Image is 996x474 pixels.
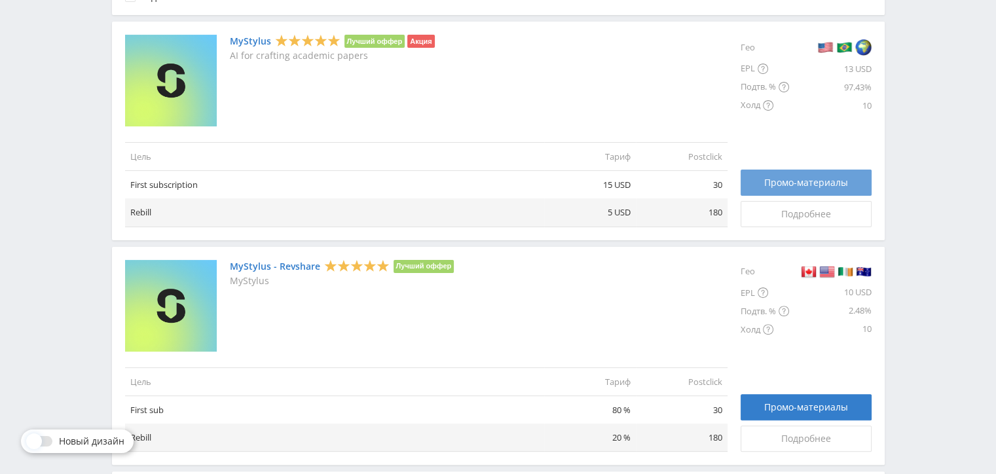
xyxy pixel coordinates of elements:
a: MyStylus - Revshare [230,261,320,272]
div: 5 Stars [275,34,341,48]
div: Подтв. % [741,302,789,320]
span: Подробнее [781,433,831,444]
td: 5 USD [544,198,636,227]
a: Подробнее [741,201,872,227]
td: 15 USD [544,171,636,199]
a: Промо-материалы [741,170,872,196]
div: Подтв. % [741,78,789,96]
li: Лучший оффер [394,260,454,273]
span: Новый дизайн [59,436,124,447]
td: Тариф [544,367,636,395]
span: Промо-материалы [764,402,848,412]
td: Rebill [125,198,544,227]
li: Акция [407,35,434,48]
a: MyStylus [230,36,271,46]
span: Подробнее [781,209,831,219]
td: 180 [636,424,728,452]
td: Цель [125,142,544,170]
td: 30 [636,395,728,424]
div: Гео [741,260,789,283]
td: Цель [125,367,544,395]
img: MyStylus [125,35,217,126]
p: AI for crafting academic papers [230,50,435,61]
td: First sub [125,395,544,424]
div: Холд [741,320,789,338]
td: 80 % [544,395,636,424]
span: Промо-материалы [764,177,848,188]
div: Холд [741,96,789,115]
img: MyStylus - Revshare [125,260,217,352]
div: 10 [789,320,872,338]
a: Промо-материалы [741,394,872,420]
td: Rebill [125,424,544,452]
li: Лучший оффер [344,35,405,48]
td: Тариф [544,142,636,170]
div: EPL [741,60,789,78]
td: Postclick [636,367,728,395]
td: 30 [636,171,728,199]
td: Postclick [636,142,728,170]
div: Гео [741,35,789,60]
div: 13 USD [789,60,872,78]
div: 10 [789,96,872,115]
td: 20 % [544,424,636,452]
a: Подробнее [741,426,872,452]
div: EPL [741,283,789,302]
div: 5 Stars [324,259,390,272]
div: 97.43% [789,78,872,96]
td: 180 [636,198,728,227]
td: First subscription [125,171,544,199]
div: 2.48% [789,302,872,320]
div: 10 USD [789,283,872,302]
p: MyStylus [230,276,454,286]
